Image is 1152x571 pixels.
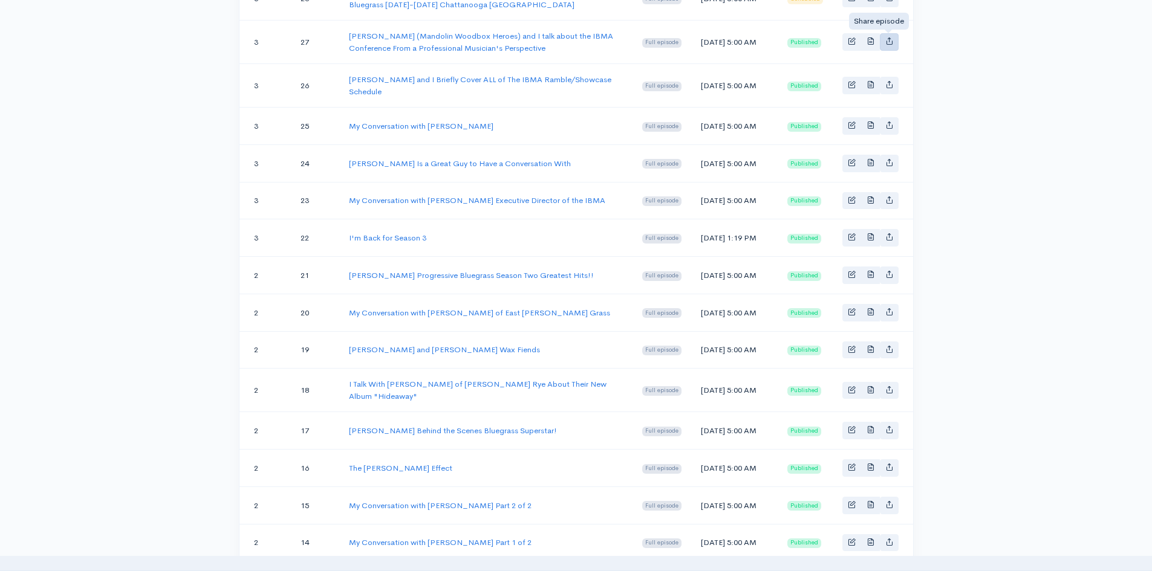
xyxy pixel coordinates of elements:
[842,266,899,284] div: Basic example
[239,219,291,257] td: 3
[349,537,532,547] a: My Conversation with [PERSON_NAME] Part 1 of 2
[787,159,821,169] span: Published
[291,486,339,524] td: 15
[349,74,611,97] a: [PERSON_NAME] and I Briefly Cover ALL of The IBMA Ramble/Showcase Schedule
[239,450,291,487] td: 2
[691,144,778,182] td: [DATE] 5:00 AM
[842,534,899,552] div: Basic example
[291,108,339,145] td: 25
[291,21,339,64] td: 27
[842,192,899,210] div: Basic example
[239,294,291,331] td: 2
[787,82,821,91] span: Published
[349,233,426,243] a: I'm Back for Season 3
[691,486,778,524] td: [DATE] 5:00 AM
[349,308,610,318] a: My Conversation with [PERSON_NAME] of East [PERSON_NAME] Grass
[349,344,540,355] a: [PERSON_NAME] and [PERSON_NAME] Wax Fiends
[642,271,682,281] span: Full episode
[291,412,339,450] td: 17
[842,33,899,51] div: Basic example
[842,304,899,321] div: Basic example
[787,38,821,48] span: Published
[787,234,821,244] span: Published
[642,196,682,206] span: Full episode
[842,459,899,477] div: Basic example
[239,144,291,182] td: 3
[349,270,594,280] a: [PERSON_NAME] Progressive Bluegrass Season Two Greatest Hits!!
[691,64,778,108] td: [DATE] 5:00 AM
[239,331,291,369] td: 2
[239,369,291,412] td: 2
[842,341,899,359] div: Basic example
[691,21,778,64] td: [DATE] 5:00 AM
[842,382,899,399] div: Basic example
[642,464,682,474] span: Full episode
[849,13,909,30] div: Share episode
[239,524,291,561] td: 2
[349,425,557,436] a: [PERSON_NAME] Behind the Scenes Bluegrass Superstar!
[291,144,339,182] td: 24
[691,450,778,487] td: [DATE] 5:00 AM
[239,64,291,108] td: 3
[787,122,821,132] span: Published
[787,538,821,548] span: Published
[291,524,339,561] td: 14
[291,294,339,331] td: 20
[842,229,899,247] div: Basic example
[787,196,821,206] span: Published
[787,386,821,396] span: Published
[642,308,682,318] span: Full episode
[642,82,682,91] span: Full episode
[691,331,778,369] td: [DATE] 5:00 AM
[691,182,778,219] td: [DATE] 5:00 AM
[349,195,605,205] a: My Conversation with [PERSON_NAME] Executive Director of the IBMA
[291,64,339,108] td: 26
[787,427,821,436] span: Published
[239,182,291,219] td: 3
[691,257,778,294] td: [DATE] 5:00 AM
[691,219,778,257] td: [DATE] 1:19 PM
[349,500,532,511] a: My Conversation with [PERSON_NAME] Part 2 of 2
[691,294,778,331] td: [DATE] 5:00 AM
[239,257,291,294] td: 2
[787,308,821,318] span: Published
[291,182,339,219] td: 23
[642,427,682,436] span: Full episode
[291,219,339,257] td: 22
[842,155,899,172] div: Basic example
[349,31,613,53] a: [PERSON_NAME] (Mandolin Woodbox Heroes) and I talk about the IBMA Conference From a Professional ...
[291,450,339,487] td: 16
[239,21,291,64] td: 3
[691,108,778,145] td: [DATE] 5:00 AM
[842,422,899,439] div: Basic example
[291,331,339,369] td: 19
[642,38,682,48] span: Full episode
[239,412,291,450] td: 2
[349,158,571,169] a: [PERSON_NAME] Is a Great Guy to Have a Conversation With
[642,122,682,132] span: Full episode
[691,369,778,412] td: [DATE] 5:00 AM
[642,386,682,396] span: Full episode
[691,412,778,450] td: [DATE] 5:00 AM
[787,464,821,474] span: Published
[239,486,291,524] td: 2
[349,121,493,131] a: My Conversation with [PERSON_NAME]
[642,538,682,548] span: Full episode
[642,501,682,511] span: Full episode
[787,346,821,355] span: Published
[349,463,452,473] a: The [PERSON_NAME] Effect
[691,524,778,561] td: [DATE] 5:00 AM
[291,369,339,412] td: 18
[787,501,821,511] span: Published
[842,497,899,514] div: Basic example
[842,77,899,94] div: Basic example
[291,257,339,294] td: 21
[349,379,607,401] a: I Talk With [PERSON_NAME] of [PERSON_NAME] Rye About Their New Album "Hideaway"
[842,117,899,135] div: Basic example
[787,271,821,281] span: Published
[642,346,682,355] span: Full episode
[239,108,291,145] td: 3
[642,159,682,169] span: Full episode
[642,234,682,244] span: Full episode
